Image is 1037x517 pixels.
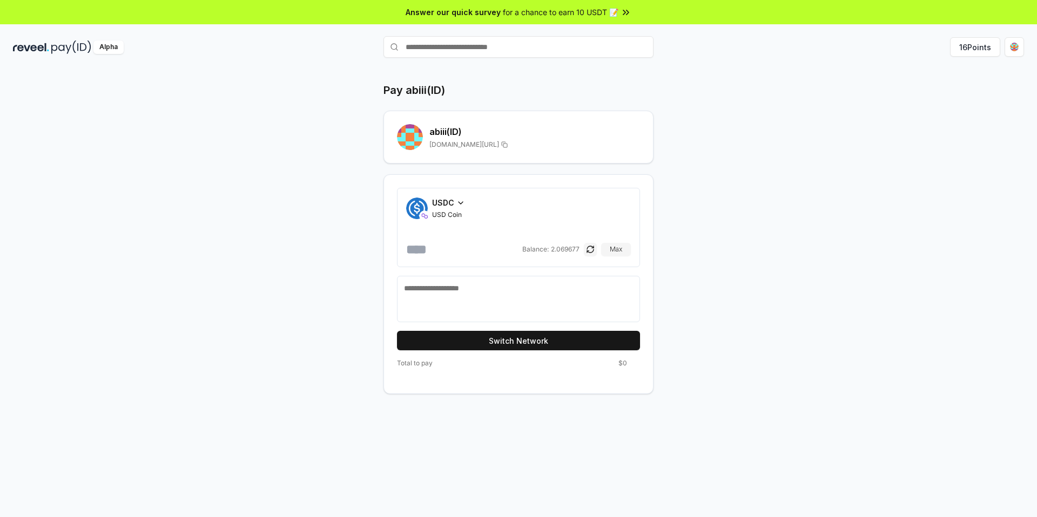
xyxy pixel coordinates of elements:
button: Max [601,243,631,256]
img: USD Coin [406,198,428,219]
span: USDC [432,197,454,208]
span: Total to pay [397,359,433,368]
h2: abiii (ID) [429,125,640,138]
button: Switch Network [397,331,640,350]
img: Polygon [419,210,430,221]
img: pay_id [51,40,91,54]
h1: Pay abiii(ID) [383,83,445,98]
span: $0 [618,359,627,368]
div: Alpha [93,40,124,54]
span: 2.069677 [551,245,580,254]
button: 16Points [950,37,1000,57]
span: Answer our quick survey [406,6,501,18]
span: USD Coin [432,210,465,219]
span: [DOMAIN_NAME][URL] [429,140,499,149]
img: reveel_dark [13,40,49,54]
span: for a chance to earn 10 USDT 📝 [503,6,618,18]
span: Balance: [522,245,549,254]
